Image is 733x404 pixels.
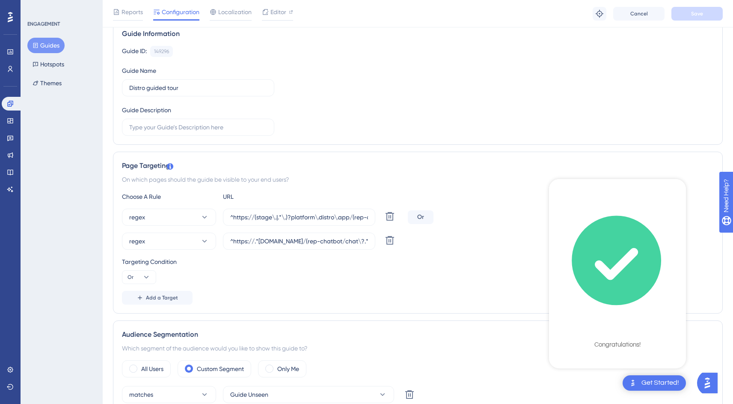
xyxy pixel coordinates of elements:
button: Hotspots [27,57,69,72]
span: Localization [218,7,252,17]
span: Add a Target [146,294,178,301]
button: Guide Unseen [223,386,394,403]
span: Configuration [162,7,199,17]
div: Open Get Started! checklist [623,375,686,391]
div: Get Started! [641,378,679,388]
div: Targeting Condition [122,257,714,267]
button: Guides [27,38,65,53]
span: Editor [270,7,286,17]
span: Need Help? [20,2,53,12]
label: Only Me [277,364,299,374]
button: Add a Target [122,291,193,305]
label: All Users [141,364,163,374]
div: checklist loading [549,179,686,366]
span: Cancel [630,10,648,17]
input: Type your Guide’s Description here [129,123,267,132]
div: Page Targeting [122,161,714,171]
button: Themes [27,75,67,91]
div: Congratulations! [594,341,641,349]
button: regex [122,209,216,226]
button: Save [671,7,723,21]
span: regex [129,212,145,222]
div: Guide Name [122,66,156,76]
div: Guide ID: [122,46,147,57]
span: Reports [122,7,143,17]
div: Which segment of the audience would you like to show this guide to? [122,343,714,353]
div: 149296 [154,48,169,55]
button: Or [122,270,156,284]
div: Checklist Completed [570,325,665,337]
span: Guide Unseen [230,389,268,400]
span: matches [129,389,153,400]
button: Cancel [613,7,665,21]
iframe: UserGuiding AI Assistant Launcher [697,370,723,396]
span: regex [129,236,145,246]
span: Save [691,10,703,17]
div: URL [223,192,317,202]
div: Audience Segmentation [122,329,714,340]
button: regex [122,233,216,250]
span: Or [128,274,134,281]
button: matches [122,386,216,403]
input: yourwebsite.com/path [230,236,368,246]
div: Or [408,210,433,224]
div: ENGAGEMENT [27,21,60,27]
input: yourwebsite.com/path [230,212,368,222]
label: Custom Segment [197,364,244,374]
input: Type your Guide’s Name here [129,83,267,93]
div: Choose A Rule [122,192,216,202]
div: On which pages should the guide be visible to your end users? [122,174,714,185]
div: Guide Description [122,105,171,115]
div: Checklist Container [549,179,686,368]
div: Guide Information [122,29,714,39]
img: launcher-image-alternative-text [628,378,638,388]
